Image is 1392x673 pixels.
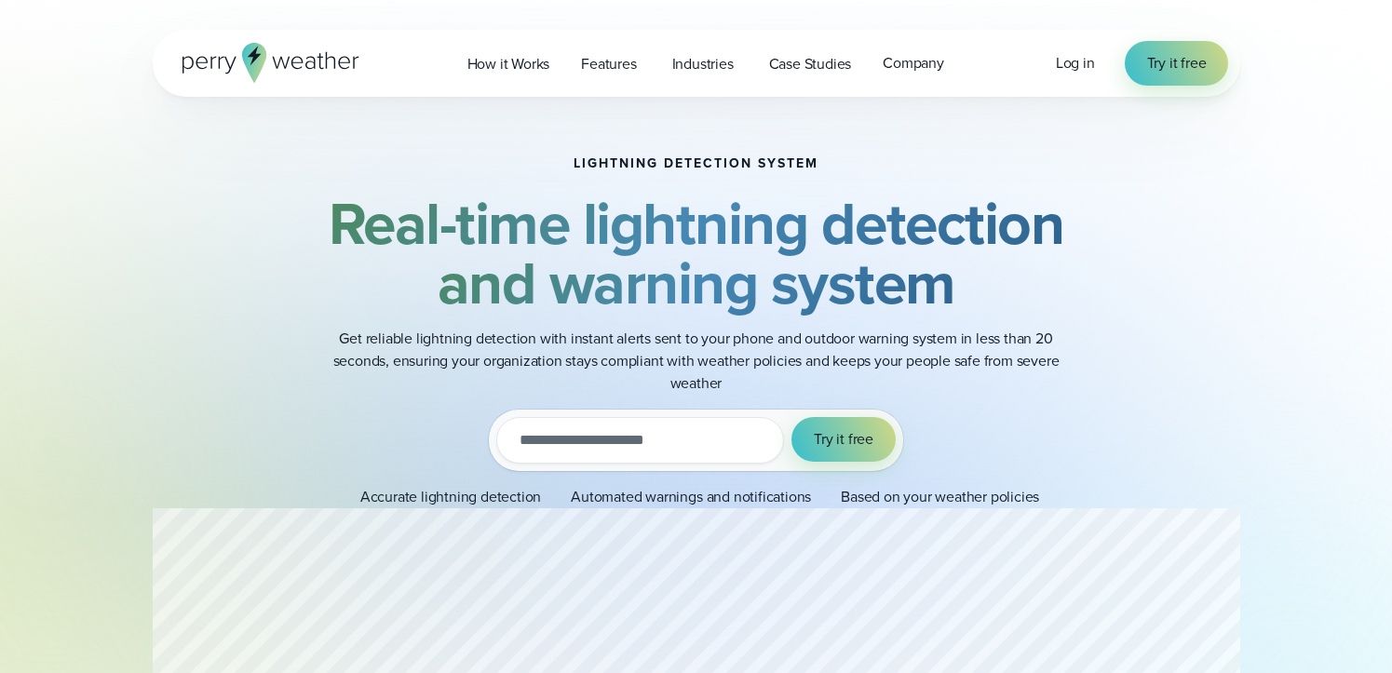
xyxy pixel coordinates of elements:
span: Try it free [1147,52,1207,74]
span: How it Works [467,53,550,75]
a: How it Works [452,45,566,83]
p: Based on your weather policies [841,486,1039,508]
span: Try it free [814,428,873,451]
a: Log in [1056,52,1095,74]
a: Try it free [1125,41,1229,86]
p: Accurate lightning detection [360,486,541,508]
span: Features [581,53,636,75]
button: Try it free [791,417,896,462]
p: Get reliable lightning detection with instant alerts sent to your phone and outdoor warning syste... [324,328,1069,395]
p: Automated warnings and notifications [571,486,811,508]
strong: Real-time lightning detection and warning system [329,180,1064,327]
span: Company [883,52,944,74]
span: Industries [672,53,734,75]
a: Case Studies [753,45,868,83]
h1: Lightning detection system [574,156,818,171]
span: Case Studies [769,53,852,75]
